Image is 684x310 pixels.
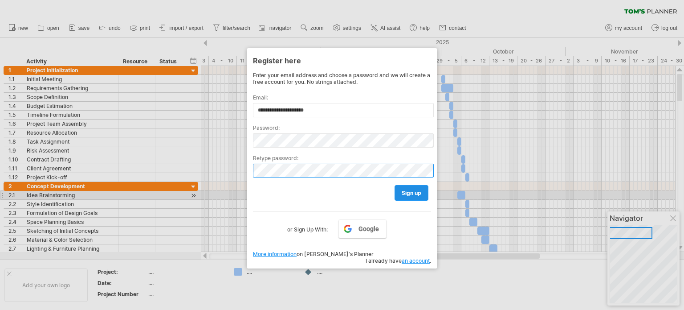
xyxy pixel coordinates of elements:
span: sign up [402,190,421,196]
span: I already have . [366,257,431,264]
div: Enter your email address and choose a password and we will create a free account for you. No stri... [253,72,431,85]
a: Google [338,219,387,238]
label: Email: [253,94,431,101]
div: Register here [253,52,431,68]
a: More information [253,251,297,257]
span: on [PERSON_NAME]'s Planner [253,251,374,257]
span: Google [358,225,379,232]
label: Password: [253,124,431,131]
label: Retype password: [253,155,431,161]
a: sign up [395,185,428,201]
a: an account [402,257,430,264]
label: or Sign Up With: [287,219,328,235]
